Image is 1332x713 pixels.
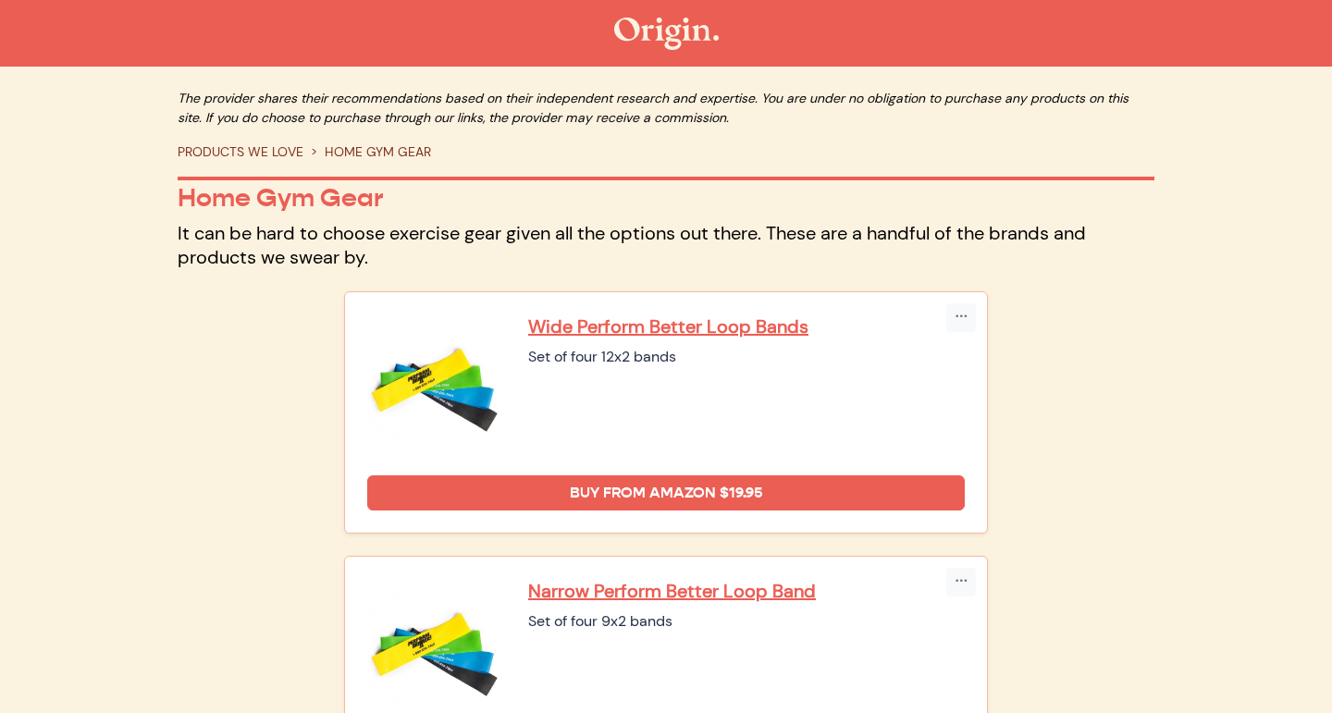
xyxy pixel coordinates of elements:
p: Home Gym Gear [178,182,1154,214]
p: The provider shares their recommendations based on their independent research and expertise. You ... [178,89,1154,128]
div: Set of four 9x2 bands [528,610,965,633]
a: Wide Perform Better Loop Bands [528,314,965,338]
li: HOME GYM GEAR [303,142,431,162]
div: Set of four 12x2 bands [528,346,965,368]
p: It can be hard to choose exercise gear given all the options out there. These are a handful of th... [178,221,1154,269]
img: Wide Perform Better Loop Bands [367,314,506,453]
a: Narrow Perform Better Loop Band [528,579,965,603]
a: PRODUCTS WE LOVE [178,143,303,160]
img: The Origin Shop [614,18,719,50]
a: Buy from Amazon $19.95 [367,475,965,510]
